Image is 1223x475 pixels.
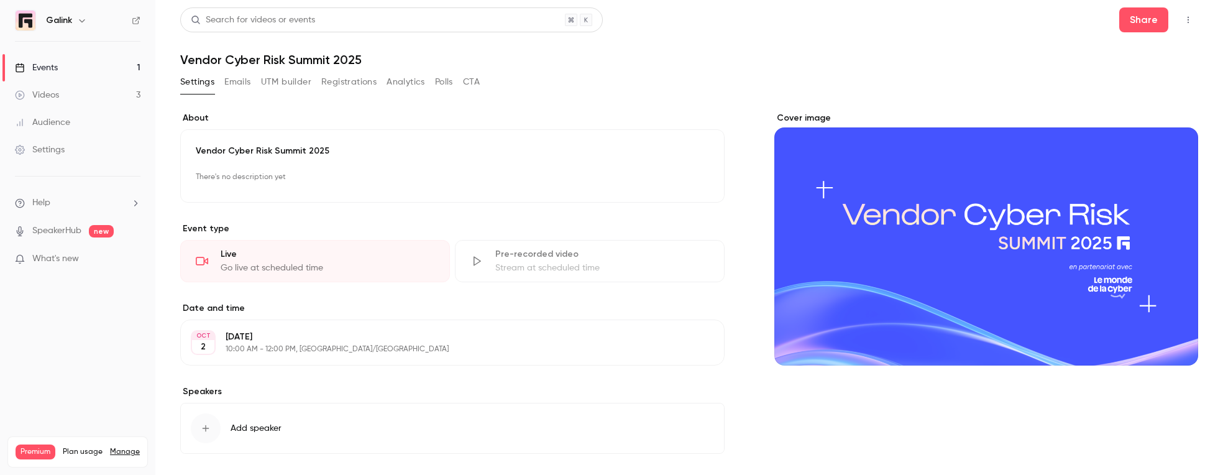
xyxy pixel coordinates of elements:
label: Speakers [180,385,725,398]
button: Polls [435,72,453,92]
li: help-dropdown-opener [15,196,140,210]
img: Galink [16,11,35,30]
h6: Galink [46,14,72,27]
button: Add speaker [180,403,725,454]
div: Videos [15,89,59,101]
button: Registrations [321,72,377,92]
a: SpeakerHub [32,224,81,237]
span: Help [32,196,50,210]
p: Vendor Cyber Risk Summit 2025 [196,145,709,157]
div: Stream at scheduled time [495,262,709,274]
div: Audience [15,116,70,129]
p: 2 [201,341,206,353]
button: Share [1119,7,1168,32]
button: Settings [180,72,214,92]
span: Premium [16,445,55,459]
p: 10:00 AM - 12:00 PM, [GEOGRAPHIC_DATA]/[GEOGRAPHIC_DATA] [226,344,659,354]
label: Date and time [180,302,725,315]
span: What's new [32,252,79,265]
div: Settings [15,144,65,156]
div: Events [15,62,58,74]
span: Add speaker [231,422,282,435]
div: LiveGo live at scheduled time [180,240,450,282]
span: new [89,225,114,237]
button: CTA [463,72,480,92]
span: Plan usage [63,447,103,457]
button: Analytics [387,72,425,92]
div: Pre-recorded video [495,248,709,261]
button: Emails [224,72,250,92]
label: Cover image [774,112,1198,124]
div: OCT [192,331,214,340]
iframe: Noticeable Trigger [126,254,140,265]
a: Manage [110,447,140,457]
div: Search for videos or events [191,14,315,27]
button: UTM builder [261,72,311,92]
div: Go live at scheduled time [221,262,434,274]
div: Live [221,248,434,261]
p: There's no description yet [196,167,709,187]
p: [DATE] [226,331,659,343]
div: Pre-recorded videoStream at scheduled time [455,240,725,282]
h1: Vendor Cyber Risk Summit 2025 [180,52,1198,67]
section: Cover image [774,112,1198,366]
label: About [180,112,725,124]
p: Event type [180,223,725,235]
